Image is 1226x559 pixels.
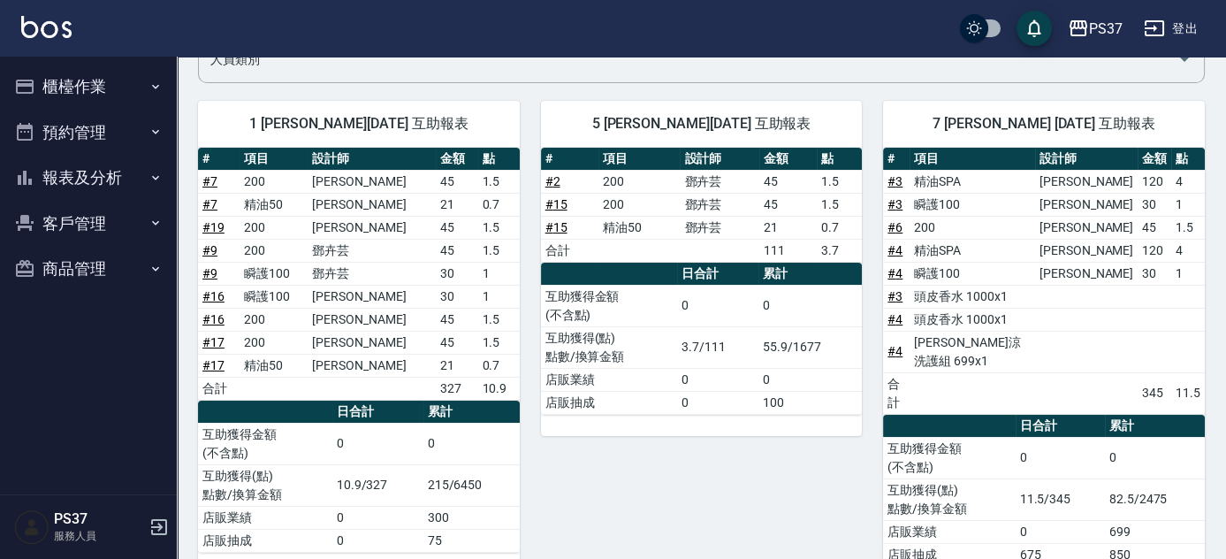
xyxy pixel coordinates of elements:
[308,262,436,285] td: 鄧卉芸
[436,262,477,285] td: 30
[477,331,519,354] td: 1.5
[1170,45,1199,73] button: Open
[1035,170,1138,193] td: [PERSON_NAME]
[436,285,477,308] td: 30
[680,193,758,216] td: 鄧卉芸
[910,331,1035,372] td: [PERSON_NAME]涼洗護組 699x1
[436,377,477,400] td: 327
[887,266,902,280] a: #4
[436,331,477,354] td: 45
[887,312,902,326] a: #4
[308,148,436,171] th: 設計師
[562,115,841,133] span: 5 [PERSON_NAME][DATE] 互助報表
[817,239,862,262] td: 3.7
[477,377,519,400] td: 10.9
[1138,193,1171,216] td: 30
[910,216,1035,239] td: 200
[759,239,817,262] td: 111
[477,148,519,171] th: 點
[14,509,49,545] img: Person
[1171,148,1205,171] th: 點
[883,148,910,171] th: #
[541,263,863,415] table: a dense table
[1017,11,1052,46] button: save
[910,193,1035,216] td: 瞬護100
[817,170,862,193] td: 1.5
[332,506,423,529] td: 0
[477,262,519,285] td: 1
[477,239,519,262] td: 1.5
[887,289,902,303] a: #3
[887,344,902,358] a: #4
[887,243,902,257] a: #4
[598,216,681,239] td: 精油50
[7,110,170,156] button: 預約管理
[202,243,217,257] a: #9
[198,423,332,464] td: 互助獲得金額 (不含點)
[1061,11,1130,47] button: PS37
[54,528,144,544] p: 服務人員
[1089,18,1123,40] div: PS37
[1171,239,1205,262] td: 4
[1138,216,1171,239] td: 45
[240,308,308,331] td: 200
[198,148,520,401] table: a dense table
[1171,193,1205,216] td: 1
[541,391,677,414] td: 店販抽成
[541,148,863,263] table: a dense table
[910,285,1035,308] td: 頭皮香水 1000x1
[332,423,423,464] td: 0
[1035,239,1138,262] td: [PERSON_NAME]
[21,16,72,38] img: Logo
[240,193,308,216] td: 精油50
[198,464,332,506] td: 互助獲得(點) 點數/換算金額
[817,193,862,216] td: 1.5
[308,285,436,308] td: [PERSON_NAME]
[54,510,144,528] h5: PS37
[680,170,758,193] td: 鄧卉芸
[477,170,519,193] td: 1.5
[202,174,217,188] a: #7
[677,326,758,368] td: 3.7/111
[677,368,758,391] td: 0
[198,148,240,171] th: #
[883,437,1015,479] td: 互助獲得金額 (不含點)
[680,216,758,239] td: 鄧卉芸
[436,148,477,171] th: 金額
[541,326,677,368] td: 互助獲得(點) 點數/換算金額
[680,148,758,171] th: 設計師
[436,170,477,193] td: 45
[202,289,225,303] a: #16
[677,391,758,414] td: 0
[240,262,308,285] td: 瞬護100
[758,368,862,391] td: 0
[7,201,170,247] button: 客戶管理
[541,239,598,262] td: 合計
[817,148,862,171] th: 點
[332,529,423,552] td: 0
[1138,372,1171,414] td: 345
[758,285,862,326] td: 0
[1171,216,1205,239] td: 1.5
[1105,437,1205,479] td: 0
[436,239,477,262] td: 45
[436,308,477,331] td: 45
[202,266,217,280] a: #9
[887,220,902,234] a: #6
[477,216,519,239] td: 1.5
[677,285,758,326] td: 0
[477,193,519,216] td: 0.7
[240,239,308,262] td: 200
[240,331,308,354] td: 200
[883,479,1015,520] td: 互助獲得(點) 點數/換算金額
[477,308,519,331] td: 1.5
[759,193,817,216] td: 45
[240,354,308,377] td: 精油50
[477,285,519,308] td: 1
[423,401,520,424] th: 累計
[240,285,308,308] td: 瞬護100
[308,193,436,216] td: [PERSON_NAME]
[759,216,817,239] td: 21
[423,506,520,529] td: 300
[910,308,1035,331] td: 頭皮香水 1000x1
